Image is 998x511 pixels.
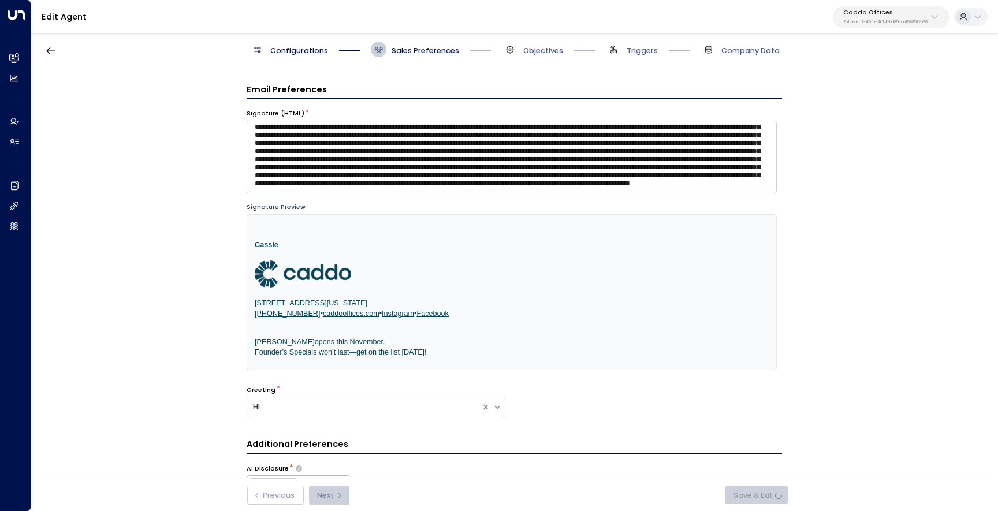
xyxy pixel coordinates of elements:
a: Instagram [382,309,414,318]
span: Sales Preferences [392,46,459,56]
p: 7b1ceed7-40fa-4014-bd85-aaf588512a38 [843,20,928,24]
label: Signature (HTML) [247,109,304,118]
a: [PERSON_NAME] [255,338,315,346]
p: Caddo Offices [843,9,928,16]
span: • • • [255,309,449,318]
a: [PHONE_NUMBER] [255,309,320,318]
span: [STREET_ADDRESS][US_STATE] [255,299,367,307]
label: AI Disclosure [247,464,289,473]
div: Hi [253,402,475,413]
div: Signature Preview [247,203,777,212]
h3: Email Preferences [247,84,782,99]
span: Objectives [523,46,563,56]
span: Company Data [721,46,780,56]
span: Configurations [270,46,328,56]
a: caddooffices.com [323,309,379,318]
a: Facebook [417,309,449,318]
span: caddooffices [323,309,363,318]
span: Triggers [627,46,658,56]
label: Greeting [247,386,275,395]
button: Caddo Offices7b1ceed7-40fa-4014-bd85-aaf588512a38 [833,6,949,28]
h3: Additional Preferences [247,438,782,453]
span: opens this November. Founder’s Specials won’t last—get on the list [DATE]! [255,338,427,356]
button: Choose whether the agent should proactively disclose its AI nature in communications or only reve... [296,465,302,472]
div: Platform [247,475,351,497]
a: Edit Agent [42,11,87,23]
button: Off [299,476,351,497]
img: 1GY2AoYvIz2YfMPZjzXrt3P-YzHh6-am2cZA6h0ZhnGaFc3plIlOfL73s-jgFbkfD0Hg-558QPzDX_mAruAkktH9TCaampYKh... [255,260,351,288]
button: On [247,476,299,497]
b: Cassie [255,241,278,249]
